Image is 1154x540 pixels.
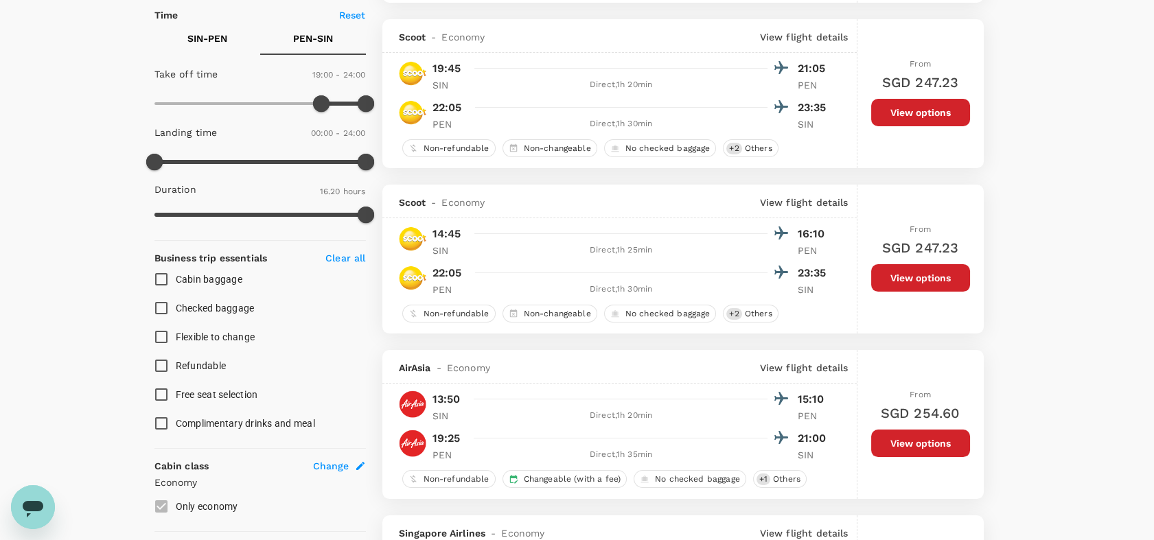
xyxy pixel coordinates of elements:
[176,274,242,285] span: Cabin baggage
[154,183,196,196] p: Duration
[432,265,462,281] p: 22:05
[798,283,832,296] p: SIN
[402,139,496,157] div: Non-refundable
[432,244,467,257] p: SIN
[518,308,597,320] span: Non-changeable
[432,283,467,296] p: PEN
[399,390,426,418] img: AK
[399,196,426,209] span: Scoot
[798,265,832,281] p: 23:35
[176,389,258,400] span: Free seat selection
[798,448,832,462] p: SIN
[320,187,366,196] span: 16.20 hours
[726,143,741,154] span: + 2
[399,361,431,375] span: AirAsia
[485,526,501,540] span: -
[399,430,426,457] img: AK
[798,244,832,257] p: PEN
[293,32,333,45] p: PEN - SIN
[518,473,626,485] span: Changeable (with a fee)
[339,8,366,22] p: Reset
[154,253,268,263] strong: Business trip essentials
[910,224,931,234] span: From
[399,60,426,87] img: TR
[871,264,970,292] button: View options
[798,117,832,131] p: SIN
[620,308,716,320] span: No checked baggage
[418,473,495,485] span: Non-refundable
[432,391,461,408] p: 13:50
[399,526,486,540] span: Singapore Airlines
[176,418,315,429] span: Complimentary drinks and meal
[871,99,970,126] button: View options
[649,473,746,485] span: No checked baggage
[176,360,227,371] span: Refundable
[447,361,490,375] span: Economy
[882,71,959,93] h6: SGD 247.23
[313,459,349,473] span: Change
[432,99,462,116] p: 22:05
[154,476,366,489] p: Economy
[311,128,366,138] span: 00:00 - 24:00
[753,470,807,488] div: +1Others
[475,117,768,131] div: Direct , 1h 30min
[726,308,741,320] span: + 2
[154,460,209,471] strong: Cabin class
[723,139,778,157] div: +2Others
[475,448,768,462] div: Direct , 1h 35min
[402,470,496,488] div: Non-refundable
[176,501,238,512] span: Only economy
[620,143,716,154] span: No checked baggage
[798,226,832,242] p: 16:10
[798,391,832,408] p: 15:10
[325,251,365,265] p: Clear all
[312,70,366,80] span: 19:00 - 24:00
[426,30,441,44] span: -
[798,99,832,116] p: 23:35
[475,244,768,257] div: Direct , 1h 25min
[739,143,778,154] span: Others
[503,305,597,322] div: Non-changeable
[432,117,467,131] p: PEN
[475,409,768,423] div: Direct , 1h 20min
[757,473,770,485] span: + 1
[441,30,485,44] span: Economy
[871,430,970,457] button: View options
[176,303,255,314] span: Checked baggage
[882,237,959,259] h6: SGD 247.23
[798,60,832,77] p: 21:05
[418,308,495,320] span: Non-refundable
[418,143,495,154] span: Non-refundable
[503,470,627,488] div: Changeable (with a fee)
[187,32,227,45] p: SIN - PEN
[739,308,778,320] span: Others
[441,196,485,209] span: Economy
[176,331,255,342] span: Flexible to change
[910,390,931,399] span: From
[503,139,597,157] div: Non-changeable
[432,448,467,462] p: PEN
[399,30,426,44] span: Scoot
[760,526,849,540] p: View flight details
[432,226,461,242] p: 14:45
[760,361,849,375] p: View flight details
[11,485,55,529] iframe: Button to launch messaging window
[432,409,467,423] p: SIN
[518,143,597,154] span: Non-changeable
[604,139,717,157] div: No checked baggage
[399,264,426,292] img: TR
[723,305,778,322] div: +2Others
[760,196,849,209] p: View flight details
[798,78,832,92] p: PEN
[910,59,931,69] span: From
[798,409,832,423] p: PEN
[768,473,806,485] span: Others
[798,430,832,447] p: 21:00
[402,305,496,322] div: Non-refundable
[881,402,960,424] h6: SGD 254.60
[432,430,461,447] p: 19:25
[432,78,467,92] p: SIN
[154,67,218,81] p: Take off time
[399,99,426,126] img: TR
[431,361,447,375] span: -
